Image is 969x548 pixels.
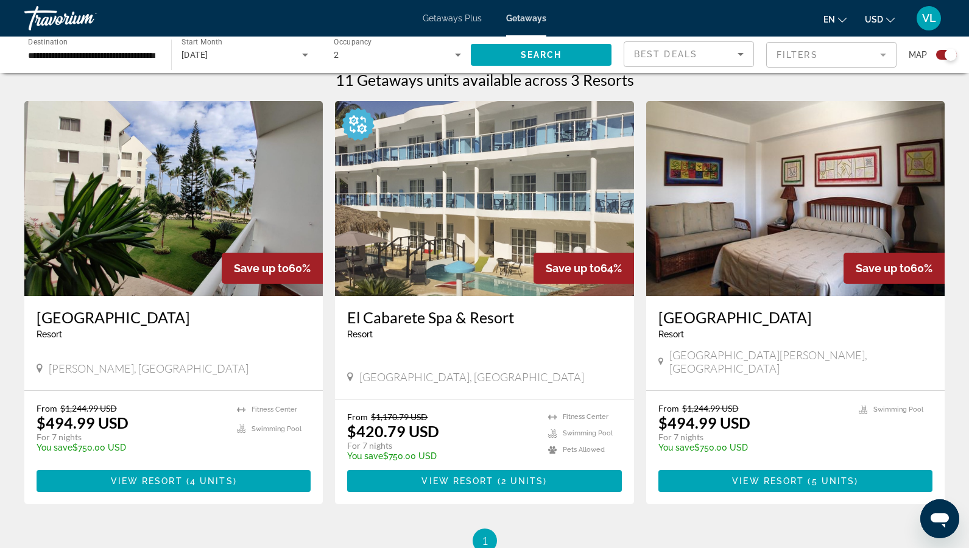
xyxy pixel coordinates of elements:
[37,443,225,452] p: $750.00 USD
[812,476,855,486] span: 5 units
[24,101,323,296] img: 3930E01X.jpg
[909,46,927,63] span: Map
[494,476,548,486] span: ( )
[844,253,945,284] div: 60%
[534,253,634,284] div: 64%
[669,348,932,375] span: [GEOGRAPHIC_DATA][PERSON_NAME], [GEOGRAPHIC_DATA]
[658,470,932,492] button: View Resort(5 units)
[347,412,368,422] span: From
[336,71,634,89] h1: 11 Getaways units available across 3 Resorts
[823,10,847,28] button: Change language
[24,2,146,34] a: Travorium
[682,403,739,413] span: $1,244.99 USD
[563,446,605,454] span: Pets Allowed
[37,308,311,326] a: [GEOGRAPHIC_DATA]
[181,38,222,46] span: Start Month
[60,403,117,413] span: $1,244.99 USD
[563,429,613,437] span: Swimming Pool
[646,101,945,296] img: 4859I01L.jpg
[347,451,535,461] p: $750.00 USD
[252,406,297,413] span: Fitness Center
[347,308,621,326] a: El Cabarete Spa & Resort
[658,403,679,413] span: From
[658,443,847,452] p: $750.00 USD
[347,422,439,440] p: $420.79 USD
[471,44,611,66] button: Search
[334,38,372,46] span: Occupancy
[334,50,339,60] span: 2
[658,329,684,339] span: Resort
[856,262,911,275] span: Save up to
[501,476,544,486] span: 2 units
[37,403,57,413] span: From
[506,13,546,23] a: Getaways
[347,440,535,451] p: For 7 nights
[482,534,488,547] span: 1
[37,470,311,492] button: View Resort(4 units)
[658,308,932,326] a: [GEOGRAPHIC_DATA]
[865,15,883,24] span: USD
[335,101,633,296] img: D826E01X.jpg
[423,13,482,23] a: Getaways Plus
[658,443,694,452] span: You save
[920,499,959,538] iframe: Button to launch messaging window
[37,443,72,452] span: You save
[865,10,895,28] button: Change currency
[634,49,697,59] span: Best Deals
[563,413,608,421] span: Fitness Center
[222,253,323,284] div: 60%
[804,476,858,486] span: ( )
[421,476,493,486] span: View Resort
[732,476,804,486] span: View Resort
[37,329,62,339] span: Resort
[190,476,233,486] span: 4 units
[521,50,562,60] span: Search
[766,41,897,68] button: Filter
[28,37,68,46] span: Destination
[634,47,744,61] mat-select: Sort by
[49,362,248,375] span: [PERSON_NAME], [GEOGRAPHIC_DATA]
[183,476,237,486] span: ( )
[181,50,208,60] span: [DATE]
[658,413,750,432] p: $494.99 USD
[359,370,584,384] span: [GEOGRAPHIC_DATA], [GEOGRAPHIC_DATA]
[873,406,923,413] span: Swimming Pool
[347,329,373,339] span: Resort
[347,470,621,492] button: View Resort(2 units)
[111,476,183,486] span: View Resort
[546,262,601,275] span: Save up to
[658,432,847,443] p: For 7 nights
[922,12,936,24] span: VL
[823,15,835,24] span: en
[37,432,225,443] p: For 7 nights
[252,425,301,433] span: Swimming Pool
[347,451,383,461] span: You save
[37,413,129,432] p: $494.99 USD
[913,5,945,31] button: User Menu
[371,412,428,422] span: $1,170.79 USD
[234,262,289,275] span: Save up to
